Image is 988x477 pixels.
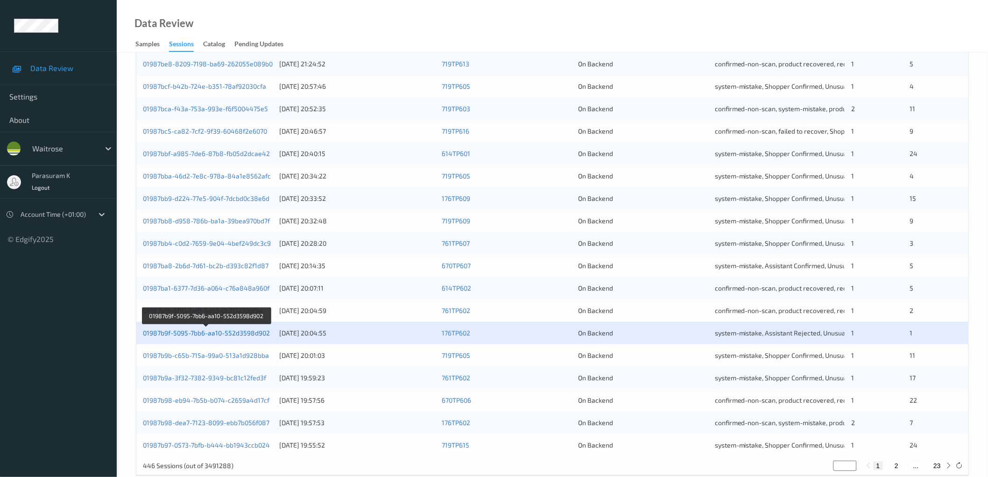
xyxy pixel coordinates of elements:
[715,217,928,225] span: system-mistake, Shopper Confirmed, Unusual-Activity, Picklist item alert
[910,284,914,292] span: 5
[279,373,435,383] div: [DATE] 19:59:23
[579,284,708,293] div: On Backend
[442,105,470,113] a: 719TP603
[579,418,708,427] div: On Backend
[715,194,874,202] span: system-mistake, Shopper Confirmed, Unusual-Activity
[910,105,916,113] span: 11
[279,239,435,248] div: [DATE] 20:28:20
[234,39,283,51] div: Pending Updates
[143,396,269,404] a: 01987b98-eb94-7b5b-b074-c2659a4d17cf
[234,38,293,51] a: Pending Updates
[143,329,270,337] a: 01987b9f-5095-7bb6-aa10-552d3598d902
[910,194,917,202] span: 15
[715,172,874,180] span: system-mistake, Shopper Confirmed, Unusual-Activity
[143,194,269,202] a: 01987bb9-d224-77e5-904f-7dcbd0c38e6d
[579,441,708,450] div: On Backend
[143,284,269,292] a: 01987ba1-6377-7d36-a064-c76a848a960f
[279,261,435,271] div: [DATE] 20:14:35
[143,262,268,270] a: 01987ba8-2b6d-7d61-bc2b-d393c82f1d87
[442,194,470,202] a: 176TP609
[279,171,435,181] div: [DATE] 20:34:22
[851,127,854,135] span: 1
[279,396,435,405] div: [DATE] 19:57:56
[910,306,914,314] span: 2
[442,262,471,270] a: 670TP607
[143,127,267,135] a: 01987bc5-ca82-7cf2-9f39-60468f2e6070
[279,441,435,450] div: [DATE] 19:55:52
[442,150,470,157] a: 614TP601
[579,396,708,405] div: On Backend
[851,441,854,449] span: 1
[442,217,470,225] a: 719TP609
[442,419,470,427] a: 176TP602
[169,39,194,52] div: Sessions
[910,262,914,270] span: 5
[579,59,708,69] div: On Backend
[279,284,435,293] div: [DATE] 20:07:11
[143,172,271,180] a: 01987bba-46d2-7e8c-978a-84a1e8562afc
[851,172,854,180] span: 1
[279,104,435,114] div: [DATE] 20:52:35
[169,38,203,52] a: Sessions
[579,127,708,136] div: On Backend
[910,217,914,225] span: 9
[279,306,435,315] div: [DATE] 20:04:59
[143,374,266,382] a: 01987b9a-3f32-7382-9349-bc81c12fed3f
[143,60,273,68] a: 01987be8-8209-7198-ba69-262055e089b0
[279,59,435,69] div: [DATE] 21:24:52
[910,60,914,68] span: 5
[442,441,469,449] a: 719TP615
[851,284,854,292] span: 1
[143,461,233,470] p: 446 Sessions (out of 3491288)
[143,419,269,427] a: 01987b98-dea7-7123-8099-ebb7b056f087
[442,60,469,68] a: 719TP613
[442,284,471,292] a: 614TP602
[931,462,944,470] button: 23
[715,150,874,157] span: system-mistake, Shopper Confirmed, Unusual-Activity
[279,127,435,136] div: [DATE] 20:46:57
[579,351,708,360] div: On Backend
[135,39,160,51] div: Samples
[910,396,917,404] span: 22
[910,150,918,157] span: 24
[143,306,262,314] a: 01987b9f-5f10-7af0-9dd3-0c2112700f9e
[910,462,922,470] button: ...
[442,172,470,180] a: 719TP605
[579,171,708,181] div: On Backend
[851,194,854,202] span: 1
[442,396,471,404] a: 670TP606
[874,462,883,470] button: 1
[579,104,708,114] div: On Backend
[715,374,874,382] span: system-mistake, Shopper Confirmed, Unusual-Activity
[579,82,708,91] div: On Backend
[851,239,854,247] span: 1
[715,441,874,449] span: system-mistake, Shopper Confirmed, Unusual-Activity
[910,374,916,382] span: 17
[143,239,271,247] a: 01987bb4-c0d2-7659-9e04-4bef249dc3c9
[851,82,854,90] span: 1
[851,217,854,225] span: 1
[910,351,916,359] span: 11
[442,82,470,90] a: 719TP605
[579,306,708,315] div: On Backend
[851,374,854,382] span: 1
[910,419,913,427] span: 7
[715,351,928,359] span: system-mistake, Shopper Confirmed, Unusual-Activity, Picklist item alert
[279,328,435,338] div: [DATE] 20:04:55
[143,82,266,90] a: 01987bcf-b42b-724e-b351-78af92030cfa
[279,149,435,158] div: [DATE] 20:40:15
[715,329,926,337] span: system-mistake, Assistant Rejected, Unusual-Activity, Picklist item alert
[143,217,270,225] a: 01987bb8-d958-786b-ba1a-39bea970bd7f
[910,127,914,135] span: 9
[279,82,435,91] div: [DATE] 20:57:46
[910,172,914,180] span: 4
[715,284,953,292] span: confirmed-non-scan, product recovered, recovered product, Shopper Confirmed
[715,239,874,247] span: system-mistake, Shopper Confirmed, Unusual-Activity
[143,351,269,359] a: 01987b9b-c65b-715a-99a0-513a1d928bba
[442,329,470,337] a: 176TP602
[910,329,913,337] span: 1
[279,216,435,226] div: [DATE] 20:32:48
[442,127,469,135] a: 719TP616
[910,239,914,247] span: 3
[579,149,708,158] div: On Backend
